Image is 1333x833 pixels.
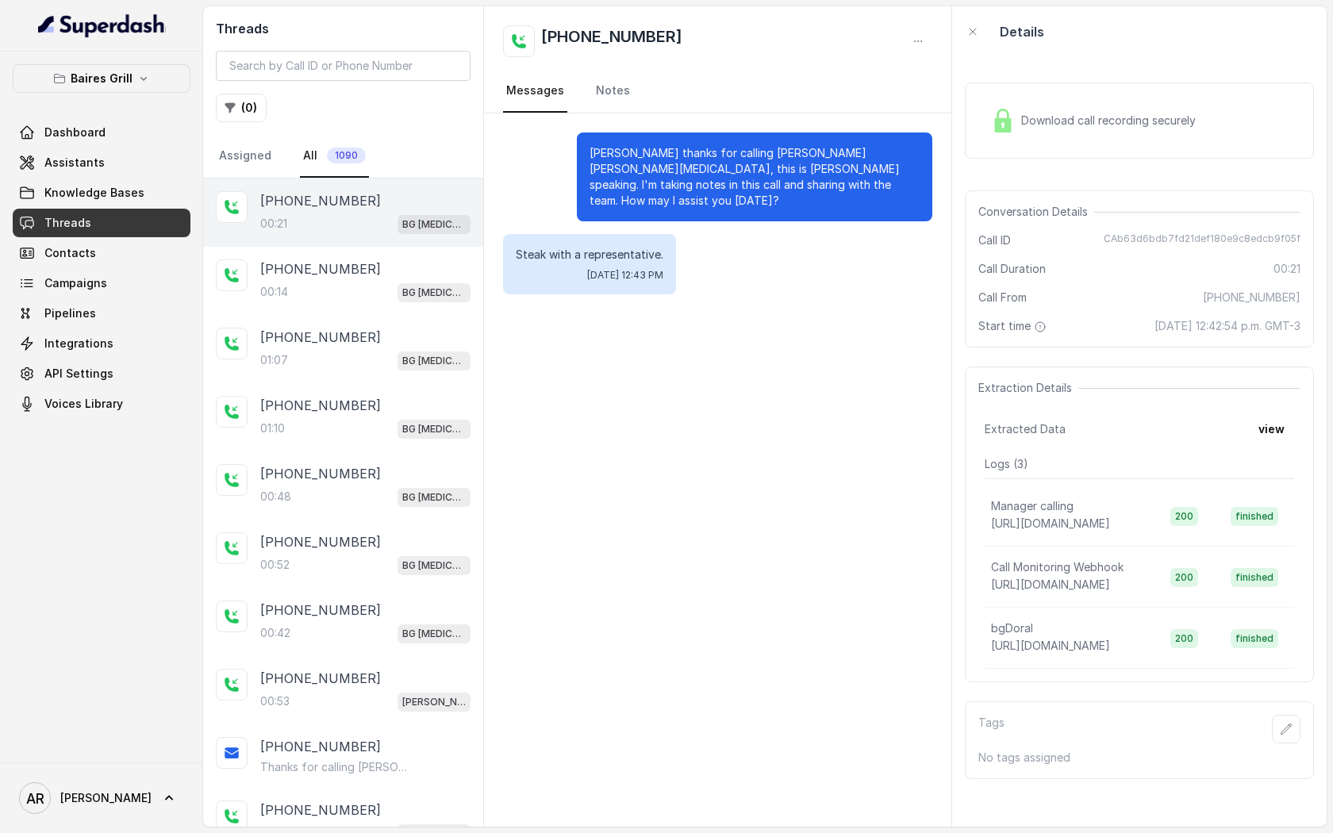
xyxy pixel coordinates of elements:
p: 00:52 [260,557,290,573]
p: [PHONE_NUMBER] [260,259,381,278]
p: [PHONE_NUMBER] [260,737,381,756]
p: Call Monitoring Webhook [991,559,1124,575]
a: Notes [593,70,633,113]
p: [PHONE_NUMBER] [260,464,381,483]
p: 00:53 [260,693,290,709]
p: [PHONE_NUMBER] [260,396,381,415]
p: 00:48 [260,489,291,505]
span: CAb63d6bdb7fd21def180e9c8edcb9f05f [1104,232,1300,248]
span: Download call recording securely [1021,113,1202,129]
p: [PHONE_NUMBER] [260,191,381,210]
span: [URL][DOMAIN_NAME] [991,578,1110,591]
span: 200 [1170,568,1198,587]
span: finished [1231,507,1278,526]
p: 00:14 [260,284,288,300]
p: 01:10 [260,420,285,436]
span: Call From [978,290,1027,305]
span: Start time [978,318,1050,334]
span: 200 [1170,507,1198,526]
a: API Settings [13,359,190,388]
p: Thanks for calling [PERSON_NAME] Grill Brickell! Complete this form for any type of inquiry and a... [260,759,413,775]
a: Integrations [13,329,190,358]
span: Voices Library [44,396,123,412]
p: Details [1000,22,1044,41]
img: Lock Icon [991,109,1015,132]
span: [PERSON_NAME] [60,790,152,806]
p: [PHONE_NUMBER] [260,669,381,688]
span: Dashboard [44,125,106,140]
p: bgDoral [991,620,1033,636]
span: [URL][DOMAIN_NAME] [991,639,1110,652]
a: Pipelines [13,299,190,328]
span: 1090 [327,148,366,163]
nav: Tabs [503,70,932,113]
input: Search by Call ID or Phone Number [216,51,471,81]
a: Assistants [13,148,190,177]
a: All1090 [300,135,369,178]
span: Call Duration [978,261,1046,277]
a: Messages [503,70,567,113]
a: Knowledge Bases [13,178,190,207]
button: Baires Grill [13,64,190,93]
a: Dashboard [13,118,190,147]
span: Contacts [44,245,96,261]
p: BG [MEDICAL_DATA] [402,558,466,574]
p: [PERSON_NAME] [402,694,466,710]
p: 00:42 [260,625,290,641]
a: [PERSON_NAME] [13,776,190,820]
p: 01:07 [260,352,288,368]
a: Threads [13,209,190,237]
span: finished [1231,568,1278,587]
button: view [1249,415,1294,443]
span: Campaigns [44,275,107,291]
span: Assistants [44,155,105,171]
img: light.svg [38,13,166,38]
a: Assigned [216,135,275,178]
p: BG [MEDICAL_DATA] [402,353,466,369]
a: Campaigns [13,269,190,297]
span: 00:21 [1273,261,1300,277]
p: No tags assigned [978,750,1300,766]
p: [PHONE_NUMBER] [260,328,381,347]
span: [URL][DOMAIN_NAME] [991,516,1110,530]
p: BG [MEDICAL_DATA] [402,285,466,301]
h2: Threads [216,19,471,38]
span: Call ID [978,232,1011,248]
p: BG [MEDICAL_DATA] [402,217,466,232]
span: Pipelines [44,305,96,321]
p: BG [MEDICAL_DATA] [402,489,466,505]
span: Threads [44,215,91,231]
p: Baires Grill [71,69,133,88]
a: Contacts [13,239,190,267]
nav: Tabs [216,135,471,178]
span: API Settings [44,366,113,382]
span: 200 [1170,629,1198,648]
p: [PHONE_NUMBER] [260,800,381,820]
p: Logs ( 3 ) [985,456,1294,472]
span: Knowledge Bases [44,185,144,201]
p: [PHONE_NUMBER] [260,601,381,620]
h2: [PHONE_NUMBER] [541,25,682,57]
span: [DATE] 12:43 PM [587,269,663,282]
p: [PERSON_NAME] thanks for calling [PERSON_NAME] [PERSON_NAME][MEDICAL_DATA], this is [PERSON_NAME]... [590,145,920,209]
p: [PHONE_NUMBER] [260,532,381,551]
span: [PHONE_NUMBER] [1203,290,1300,305]
span: Extracted Data [985,421,1066,437]
p: Tags [978,715,1005,743]
p: 00:21 [260,216,287,232]
p: Manager calling [991,498,1074,514]
p: Steak with a representative. [516,247,663,263]
a: Voices Library [13,390,190,418]
span: [DATE] 12:42:54 p.m. GMT-3 [1154,318,1300,334]
text: AR [26,790,44,807]
button: (0) [216,94,267,122]
span: Integrations [44,336,113,351]
p: BG [MEDICAL_DATA] [402,626,466,642]
span: Extraction Details [978,380,1078,396]
span: Conversation Details [978,204,1094,220]
span: finished [1231,629,1278,648]
p: BG [MEDICAL_DATA] [402,421,466,437]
